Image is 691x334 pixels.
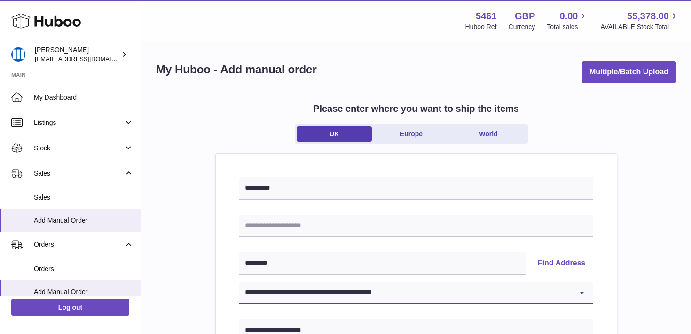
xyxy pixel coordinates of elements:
[560,10,578,23] span: 0.00
[34,144,124,153] span: Stock
[297,126,372,142] a: UK
[530,252,593,275] button: Find Address
[509,23,535,31] div: Currency
[34,169,124,178] span: Sales
[600,10,680,31] a: 55,378.00 AVAILABLE Stock Total
[34,240,124,249] span: Orders
[156,62,317,77] h1: My Huboo - Add manual order
[34,193,133,202] span: Sales
[476,10,497,23] strong: 5461
[465,23,497,31] div: Huboo Ref
[451,126,526,142] a: World
[582,61,676,83] button: Multiple/Batch Upload
[11,299,129,316] a: Log out
[547,23,589,31] span: Total sales
[313,102,519,115] h2: Please enter where you want to ship the items
[627,10,669,23] span: 55,378.00
[515,10,535,23] strong: GBP
[34,93,133,102] span: My Dashboard
[34,216,133,225] span: Add Manual Order
[11,47,25,62] img: oksana@monimoto.com
[34,287,133,296] span: Add Manual Order
[35,55,138,62] span: [EMAIL_ADDRESS][DOMAIN_NAME]
[34,264,133,273] span: Orders
[374,126,449,142] a: Europe
[35,46,119,63] div: [PERSON_NAME]
[547,10,589,31] a: 0.00 Total sales
[600,23,680,31] span: AVAILABLE Stock Total
[34,118,124,127] span: Listings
